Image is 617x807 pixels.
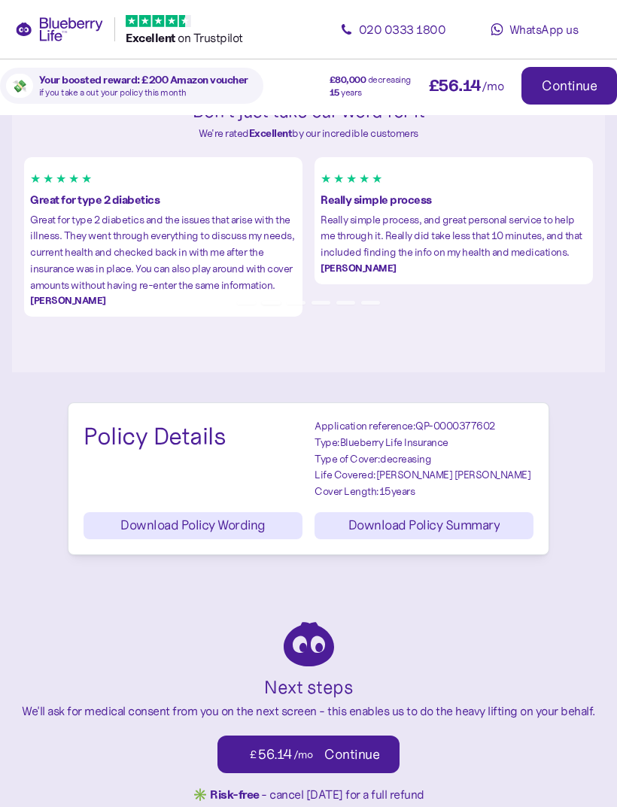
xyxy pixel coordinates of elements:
[315,517,533,533] a: Download Policy Summary
[84,418,302,456] div: Policy Details
[30,169,296,188] div: ★ ★ ★ ★ ★
[482,80,504,92] span: /mo
[84,512,302,539] button: Download Policy Wording
[126,30,178,45] span: Excellent ️
[368,75,411,84] span: decreasing
[330,88,339,97] span: 15
[12,80,27,92] span: 💸
[315,435,533,451] div: Type: Blueberry Life Insurance
[217,736,400,773] button: £56.14/moContinue
[210,788,261,800] span: Risk-free ️
[249,126,293,140] b: Excellent
[22,702,595,721] div: We'll ask for medical consent from you on the next screen - this enables us to do the heavy lifti...
[315,451,533,468] div: Type of Cover: decreasing
[39,74,248,85] span: Your boosted reward: £200 Amazon voucher
[39,86,187,98] span: if you take a out your policy this month
[30,212,296,293] div: Great for type 2 diabetics and the issues that arise with the illness. They went through everythi...
[250,748,257,761] div: £
[293,748,313,761] div: /mo
[24,126,593,142] div: We're rated by our incredible customers
[321,191,587,208] div: Really simple process
[84,517,302,533] a: Download Policy Wording
[359,22,446,37] span: 020 0333 1800
[542,79,597,93] div: Continue
[324,748,379,761] div: Continue
[24,157,302,317] a: ★ ★ ★ ★ ★Great for type 2 diabeticsGreat for type 2 diabetics and the issues that arise with the ...
[321,261,587,276] div: [PERSON_NAME]
[120,513,266,539] span: Download Policy Wording
[341,88,362,97] span: years
[467,14,602,44] a: WhatsApp us
[509,22,579,37] span: WhatsApp us
[30,191,296,208] div: Great for type 2 diabetics
[193,788,210,800] span: ✳️ ️
[315,467,533,484] div: Life Covered: [PERSON_NAME] [PERSON_NAME]
[178,30,243,45] span: on Trustpilot
[521,67,617,105] button: Continue
[264,674,353,702] div: Next steps
[348,513,500,539] span: Download Policy Summary
[258,748,292,761] div: 56.14
[321,169,587,188] div: ★ ★ ★ ★ ★
[315,484,533,500] div: Cover Length: 15 years
[315,512,533,539] button: Download Policy Summary
[261,788,424,800] span: - cancel [DATE] for a full refund
[30,293,296,308] div: [PERSON_NAME]
[284,615,334,674] img: h-logo
[315,418,533,435] div: Application reference: QP-0000377602
[330,75,366,84] span: £ 80,000
[429,78,482,94] span: £ 56.14
[315,157,593,284] a: ★ ★ ★ ★ ★Really simple processReally simple process, and great personal service to help me throug...
[321,212,587,261] div: Really simple process, and great personal service to help me through it. Really did take less tha...
[325,14,460,44] a: 020 0333 1800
